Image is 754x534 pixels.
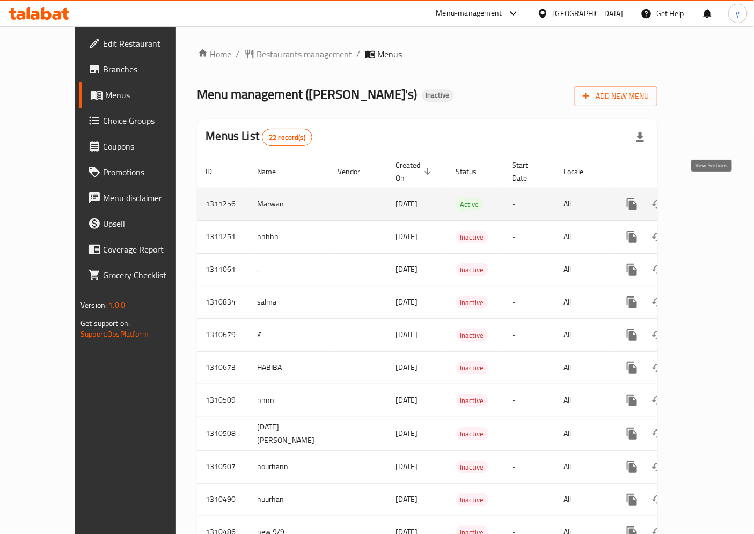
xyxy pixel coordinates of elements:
td: All [555,220,611,253]
div: Menu-management [436,7,502,20]
div: Inactive [456,461,488,473]
div: Inactive [422,89,454,102]
span: Locale [564,165,598,178]
td: [DATE] [PERSON_NAME] [249,417,330,450]
div: Inactive [456,329,488,342]
a: Menu disclaimer [79,185,201,211]
td: nuurhan [249,483,330,516]
a: Coverage Report [79,236,201,262]
button: Change Status [645,322,671,348]
nav: breadcrumb [197,48,657,61]
td: - [504,188,555,220]
td: 1311256 [197,188,249,220]
td: nourhann [249,450,330,483]
span: [DATE] [396,393,418,407]
td: 1310679 [197,318,249,351]
a: Choice Groups [79,108,201,133]
button: more [619,388,645,413]
li: / [357,48,361,61]
button: Change Status [645,355,671,381]
button: more [619,224,645,250]
div: Total records count [262,129,312,146]
button: more [619,421,645,447]
td: 1311251 [197,220,249,253]
td: All [555,253,611,286]
a: Promotions [79,159,201,185]
span: Start Date [513,159,543,184]
td: - [504,384,555,417]
button: Change Status [645,388,671,413]
button: Change Status [645,421,671,447]
a: Edit Restaurant [79,31,201,56]
span: [DATE] [396,360,418,374]
a: Coupons [79,133,201,159]
span: Promotions [103,166,193,179]
td: - [504,417,555,450]
td: All [555,450,611,483]
span: Inactive [456,362,488,374]
button: Change Status [645,290,671,315]
a: Upsell [79,211,201,236]
td: 1310834 [197,286,249,318]
span: Get support on: [80,316,130,330]
a: Home [197,48,232,61]
td: - [504,220,555,253]
span: [DATE] [396,328,418,342]
div: Inactive [456,361,488,374]
td: - [504,351,555,384]
span: Upsell [103,217,193,230]
span: Edit Restaurant [103,37,193,50]
button: Change Status [645,454,671,480]
button: Add New Menu [574,86,657,106]
td: salma [249,286,330,318]
span: Branches [103,63,193,76]
span: Inactive [456,494,488,506]
td: All [555,351,611,384]
span: ID [206,165,226,178]
span: Name [258,165,290,178]
div: Inactive [456,394,488,407]
span: [DATE] [396,197,418,211]
span: [DATE] [396,492,418,506]
button: Change Status [645,257,671,283]
span: Menus [105,88,193,101]
td: - [504,483,555,516]
td: 1310490 [197,483,249,516]
span: Version: [80,298,107,312]
span: [DATE] [396,426,418,440]
span: [DATE] [396,459,418,473]
span: Restaurants management [257,48,353,61]
span: Menu disclaimer [103,191,193,204]
span: [DATE] [396,229,418,243]
button: Change Status [645,487,671,513]
span: Coverage Report [103,243,193,256]
td: All [555,417,611,450]
a: Branches [79,56,201,82]
li: / [236,48,240,61]
span: Inactive [456,264,488,276]
td: 1310673 [197,351,249,384]
td: . [249,253,330,286]
span: Menus [378,48,402,61]
div: Inactive [456,231,488,243]
div: Export file [627,124,653,150]
td: 1310508 [197,417,249,450]
td: HABIBA [249,351,330,384]
button: more [619,487,645,513]
button: more [619,257,645,283]
td: 1310507 [197,450,249,483]
span: y [736,8,740,19]
span: Active [456,198,484,211]
span: Menu management ( [PERSON_NAME]'s ) [197,82,418,106]
span: Inactive [456,428,488,440]
td: // [249,318,330,351]
td: All [555,286,611,318]
span: Coupons [103,140,193,153]
td: hhhhh [249,220,330,253]
h2: Menus List [206,128,312,146]
span: Vendor [338,165,375,178]
span: Choice Groups [103,114,193,127]
a: Restaurants management [244,48,353,61]
span: [DATE] [396,295,418,309]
